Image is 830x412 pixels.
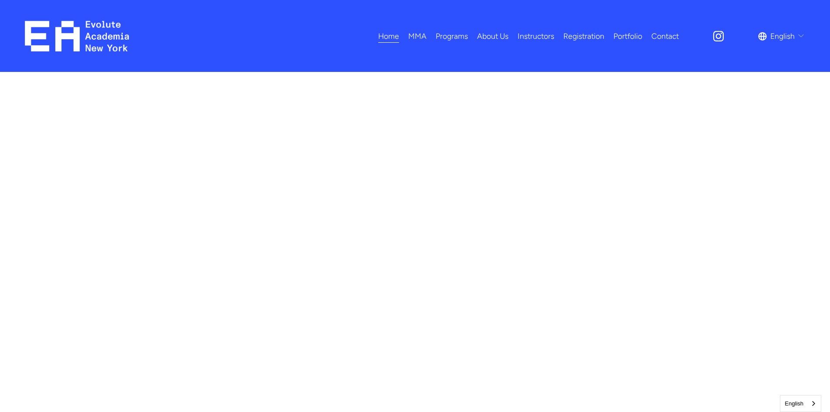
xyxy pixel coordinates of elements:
[613,28,642,44] a: Portfolio
[563,28,604,44] a: Registration
[758,28,805,44] div: language picker
[25,21,129,51] img: EA
[378,28,399,44] a: Home
[518,28,554,44] a: Instructors
[712,30,725,43] a: Instagram
[408,28,427,44] a: folder dropdown
[780,395,821,412] aside: Language selected: English
[770,29,795,43] span: English
[780,395,821,412] a: English
[436,29,468,43] span: Programs
[477,28,508,44] a: About Us
[408,29,427,43] span: MMA
[436,28,468,44] a: folder dropdown
[651,28,679,44] a: Contact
